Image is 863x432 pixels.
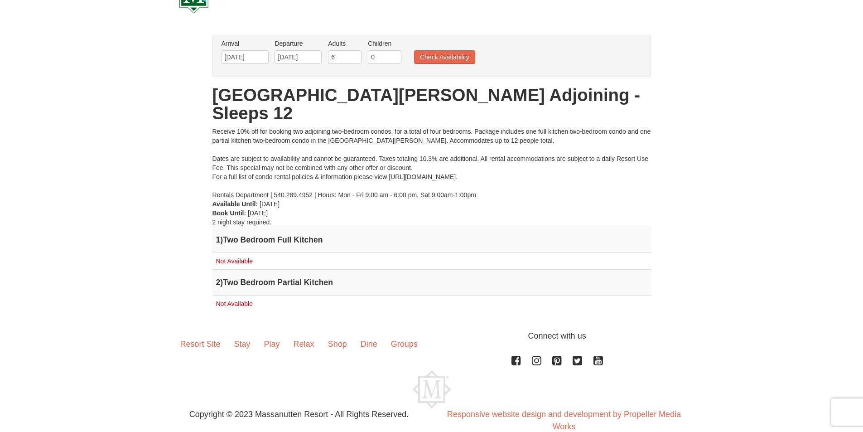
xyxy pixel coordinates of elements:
span: [DATE] [260,200,280,208]
a: Responsive website design and development by Propeller Media Works [447,410,681,431]
strong: Available Until: [212,200,258,208]
label: Departure [275,39,322,48]
span: Not Available [216,257,253,265]
img: Massanutten Resort Logo [413,370,451,408]
span: ) [220,235,223,244]
h4: 1 Two Bedroom Full Kitchen [216,235,647,244]
label: Adults [328,39,362,48]
a: Shop [321,330,354,358]
p: Copyright © 2023 Massanutten Resort - All Rights Reserved. [167,408,432,421]
h1: [GEOGRAPHIC_DATA][PERSON_NAME] Adjoining - Sleeps 12 [212,86,651,122]
a: Relax [287,330,321,358]
button: Check Availability [414,50,475,64]
strong: Book Until: [212,209,246,217]
a: Play [257,330,287,358]
h4: 2 Two Bedroom Partial Kitchen [216,278,647,287]
span: Not Available [216,300,253,307]
p: Connect with us [174,330,690,342]
a: Dine [354,330,384,358]
div: Receive 10% off for booking two adjoining two-bedroom condos, for a total of four bedrooms. Packa... [212,127,651,199]
span: ) [220,278,223,287]
a: Groups [384,330,424,358]
span: 2 night stay required. [212,218,272,226]
span: [DATE] [248,209,268,217]
a: Resort Site [174,330,227,358]
a: Stay [227,330,257,358]
label: Arrival [222,39,269,48]
label: Children [368,39,401,48]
